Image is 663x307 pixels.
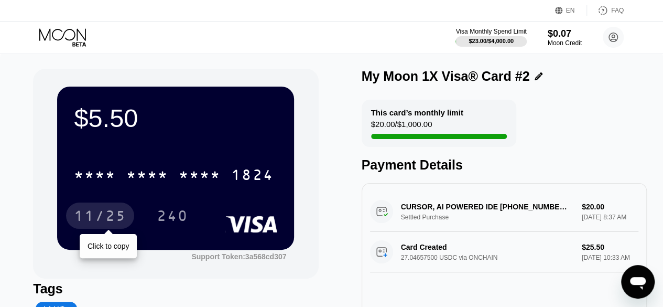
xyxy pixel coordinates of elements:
[191,252,286,261] div: Support Token:3a568cd307
[231,168,273,185] div: 1824
[371,108,463,117] div: This card’s monthly limit
[371,120,432,134] div: $20.00 / $1,000.00
[611,7,624,14] div: FAQ
[555,5,587,16] div: EN
[469,38,514,44] div: $23.00 / $4,000.00
[587,5,624,16] div: FAQ
[33,281,318,297] div: Tags
[548,39,582,47] div: Moon Credit
[548,28,582,47] div: $0.07Moon Credit
[362,69,530,84] div: My Moon 1X Visa® Card #2
[74,103,277,133] div: $5.50
[548,28,582,39] div: $0.07
[66,203,134,229] div: 11/25
[455,28,526,47] div: Visa Monthly Spend Limit$23.00/$4,000.00
[455,28,526,35] div: Visa Monthly Spend Limit
[74,209,126,226] div: 11/25
[566,7,575,14] div: EN
[621,265,655,299] iframe: Button to launch messaging window
[149,203,196,229] div: 240
[88,242,129,250] div: Click to copy
[191,252,286,261] div: Support Token: 3a568cd307
[362,157,647,173] div: Payment Details
[157,209,188,226] div: 240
